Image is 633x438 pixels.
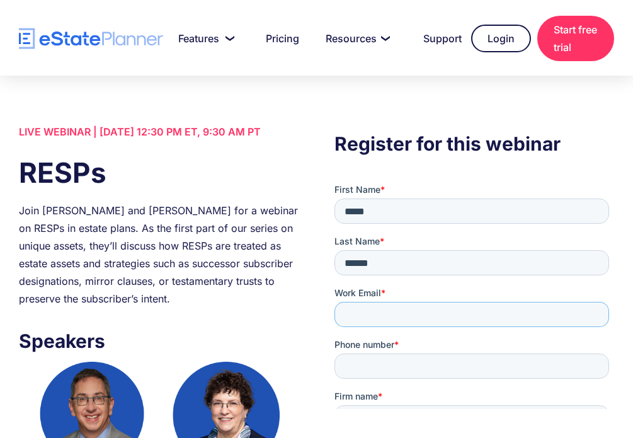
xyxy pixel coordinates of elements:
a: Support [408,26,465,51]
a: Resources [311,26,402,51]
iframe: Form 0 [334,183,614,409]
div: Join [PERSON_NAME] and [PERSON_NAME] for a webinar on RESPs in estate plans. As the first part of... [19,202,299,308]
a: Start free trial [537,16,614,61]
div: LIVE WEBINAR | [DATE] 12:30 PM ET, 9:30 AM PT [19,123,299,141]
a: Features [163,26,244,51]
h3: Speakers [19,326,299,355]
h1: RESPs [19,153,299,192]
h3: Register for this webinar [334,129,614,158]
a: Login [471,25,531,52]
a: home [19,28,163,50]
a: Pricing [251,26,304,51]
